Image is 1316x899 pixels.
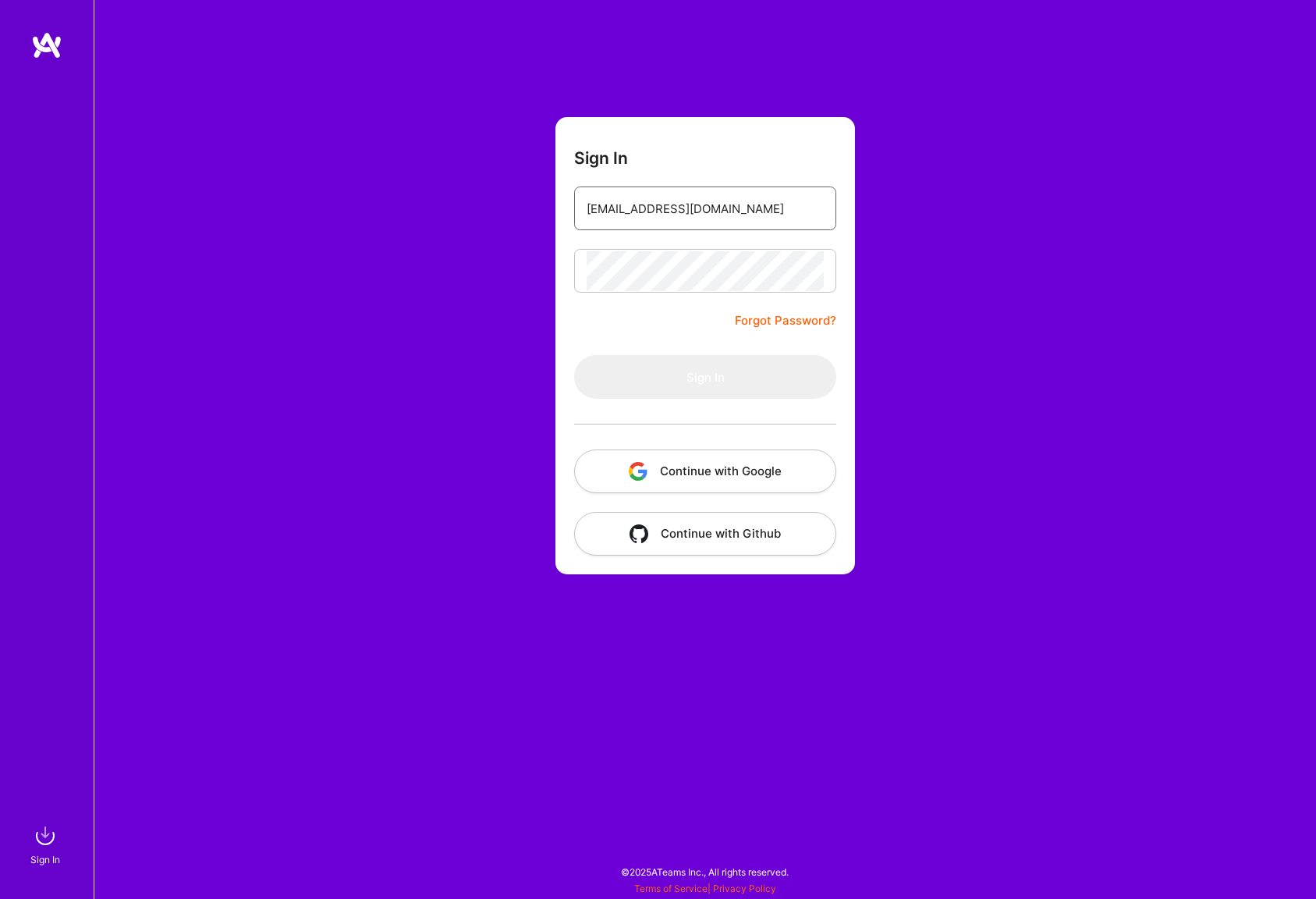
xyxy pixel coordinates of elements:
button: Continue with Github [574,512,836,556]
input: Email... [587,189,824,229]
img: icon [629,462,647,481]
img: icon [630,524,648,543]
img: logo [31,31,62,59]
h3: Sign In [574,148,628,168]
button: Sign In [574,355,836,399]
div: © 2025 ATeams Inc., All rights reserved. [94,852,1316,891]
a: Terms of Service [634,883,708,894]
button: Continue with Google [574,449,836,493]
img: sign in [30,820,61,851]
a: sign inSign In [33,820,61,868]
a: Privacy Policy [713,883,776,894]
div: Sign In [30,851,60,868]
span: | [634,883,776,894]
a: Forgot Password? [735,311,836,330]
